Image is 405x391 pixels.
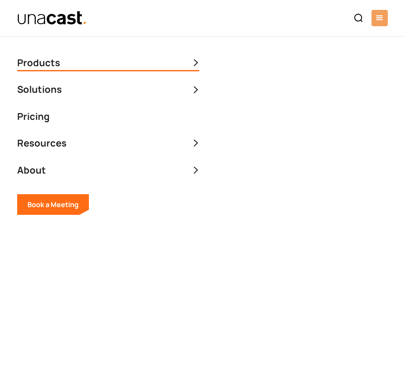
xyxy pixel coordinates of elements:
div: Products [17,55,199,71]
div: Resources [17,137,67,149]
div: About [17,165,46,176]
img: Unacast text logo [17,11,87,26]
a: Book a Meeting [17,194,89,215]
div: Resources [17,135,199,152]
div: About [17,162,199,179]
a: Pricing [17,109,50,125]
div: menu [372,10,388,26]
a: home [17,11,87,26]
div: Solutions [17,82,199,98]
div: Solutions [17,84,62,95]
img: Search icon [353,13,364,23]
div: Products [17,57,60,68]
